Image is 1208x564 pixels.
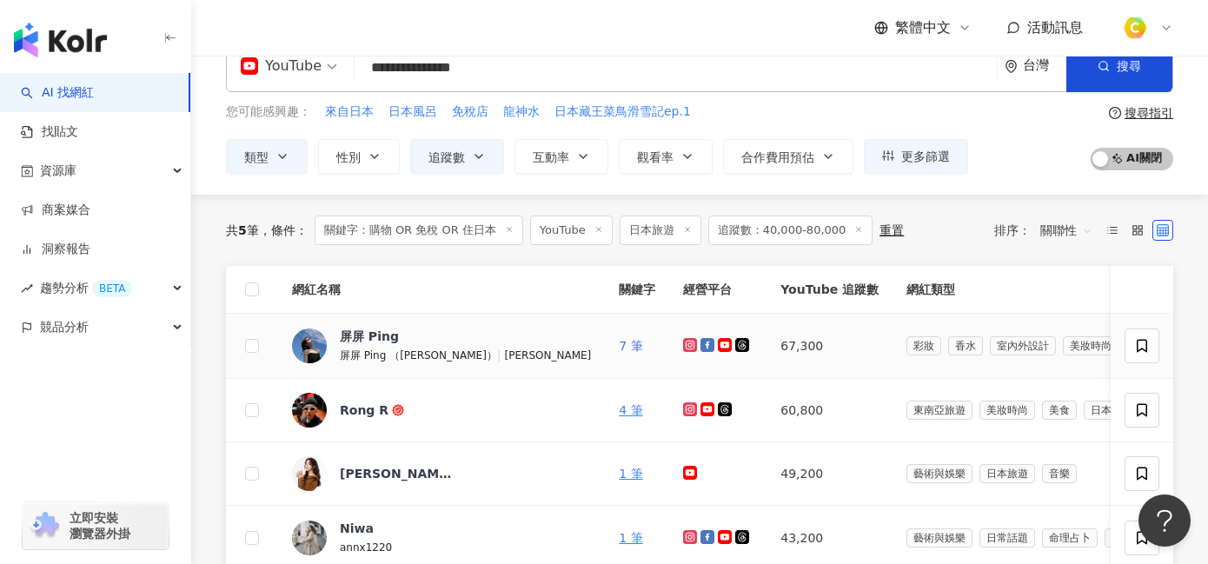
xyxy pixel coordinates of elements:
a: searchAI 找網紅 [21,84,94,102]
img: KOL Avatar [292,521,327,555]
span: 龍神水 [503,103,540,121]
span: 屏屏 Ping （[PERSON_NAME]） [340,349,497,362]
div: 屏屏 Ping [340,328,399,345]
span: 性別 [336,150,361,164]
div: Rong R [340,401,388,419]
a: 7 筆 [619,339,642,353]
td: 60,800 [767,379,893,442]
span: YouTube [530,216,613,245]
div: 排序： [994,216,1102,244]
span: 東南亞旅遊 [906,401,972,420]
span: 日本藏王菜鳥滑雪記ep.1 [554,103,691,121]
div: Niwa [340,520,374,537]
span: 追蹤數 [428,150,465,164]
span: 彩妝 [906,336,941,355]
a: KOL Avatar屏屏 Ping屏屏 Ping （[PERSON_NAME]）|[PERSON_NAME] [292,328,591,364]
th: 網紅名稱 [278,266,605,314]
a: 洞察報告 [21,241,90,258]
a: chrome extension立即安裝 瀏覽器外掛 [23,502,169,549]
span: 關聯性 [1040,216,1092,244]
th: 關鍵字 [605,266,669,314]
img: %E6%96%B9%E5%BD%A2%E7%B4%94.png [1118,11,1152,44]
span: 活動訊息 [1027,19,1083,36]
button: 更多篩選 [864,139,968,174]
a: 1 筆 [619,531,642,545]
button: 觀看率 [619,139,713,174]
span: 命理占卜 [1042,528,1098,547]
span: 追蹤數：40,000-80,000 [708,216,873,245]
a: 商案媒合 [21,202,90,219]
span: 互動率 [533,150,569,164]
div: 共 筆 [226,223,259,237]
span: | [497,348,505,362]
span: 趨勢分析 [40,269,132,308]
button: 龍神水 [502,103,541,122]
a: 1 筆 [619,467,642,481]
th: 經營平台 [669,266,767,314]
span: 資源庫 [40,151,76,190]
td: 49,200 [767,442,893,506]
th: YouTube 追蹤數 [767,266,893,314]
div: BETA [92,280,132,297]
span: 觀看率 [637,150,674,164]
span: 類型 [244,150,269,164]
div: YouTube [241,52,322,80]
span: 音樂 [1042,464,1077,483]
span: 合作費用預估 [741,150,814,164]
span: 美食 [1042,401,1077,420]
span: 搜尋 [1117,59,1141,73]
a: 找貼文 [21,123,78,141]
img: logo [14,23,107,57]
span: 更多篩選 [901,149,950,163]
span: 免稅店 [452,103,488,121]
button: 日本藏王菜鳥滑雪記ep.1 [554,103,692,122]
span: 藝術與娛樂 [906,464,972,483]
iframe: Help Scout Beacon - Open [1138,494,1191,547]
span: 藝術與娛樂 [906,528,972,547]
span: 美妝時尚 [1063,336,1118,355]
span: rise [21,282,33,295]
div: 重置 [879,223,904,237]
button: 合作費用預估 [723,139,853,174]
div: [PERSON_NAME] [340,465,453,482]
div: 台灣 [1023,58,1066,73]
img: KOL Avatar [292,456,327,491]
a: KOL AvatarRong R [292,393,591,428]
img: KOL Avatar [292,393,327,428]
img: chrome extension [28,512,62,540]
span: 5 [238,223,247,237]
span: 美妝時尚 [979,401,1035,420]
span: [PERSON_NAME] [505,349,592,362]
a: 4 筆 [619,403,642,417]
span: 日本旅遊 [1084,401,1139,420]
button: 來自日本 [324,103,375,122]
button: 日本風呂 [388,103,438,122]
span: 日本旅遊 [979,464,1035,483]
td: 67,300 [767,314,893,379]
span: 日常話題 [979,528,1035,547]
span: 日本旅遊 [1105,528,1160,547]
span: 日本風呂 [388,103,437,121]
span: annx1220 [340,541,392,554]
button: 類型 [226,139,308,174]
button: 搜尋 [1066,40,1172,92]
span: 來自日本 [325,103,374,121]
a: KOL AvatarNiwaannx1220 [292,520,591,556]
span: 關鍵字：購物 OR 免稅 OR 住日本 [315,216,523,245]
span: 條件 ： [259,223,308,237]
span: 競品分析 [40,308,89,347]
span: 室內外設計 [990,336,1056,355]
img: KOL Avatar [292,328,327,363]
span: 您可能感興趣： [226,103,311,121]
span: question-circle [1109,107,1121,119]
span: 香水 [948,336,983,355]
div: 搜尋指引 [1125,106,1173,120]
button: 性別 [318,139,400,174]
a: KOL Avatar[PERSON_NAME] [292,456,591,491]
button: 免稅店 [451,103,489,122]
span: 日本旅遊 [620,216,701,245]
span: environment [1005,60,1018,73]
span: 繁體中文 [895,18,951,37]
button: 互動率 [514,139,608,174]
button: 追蹤數 [410,139,504,174]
